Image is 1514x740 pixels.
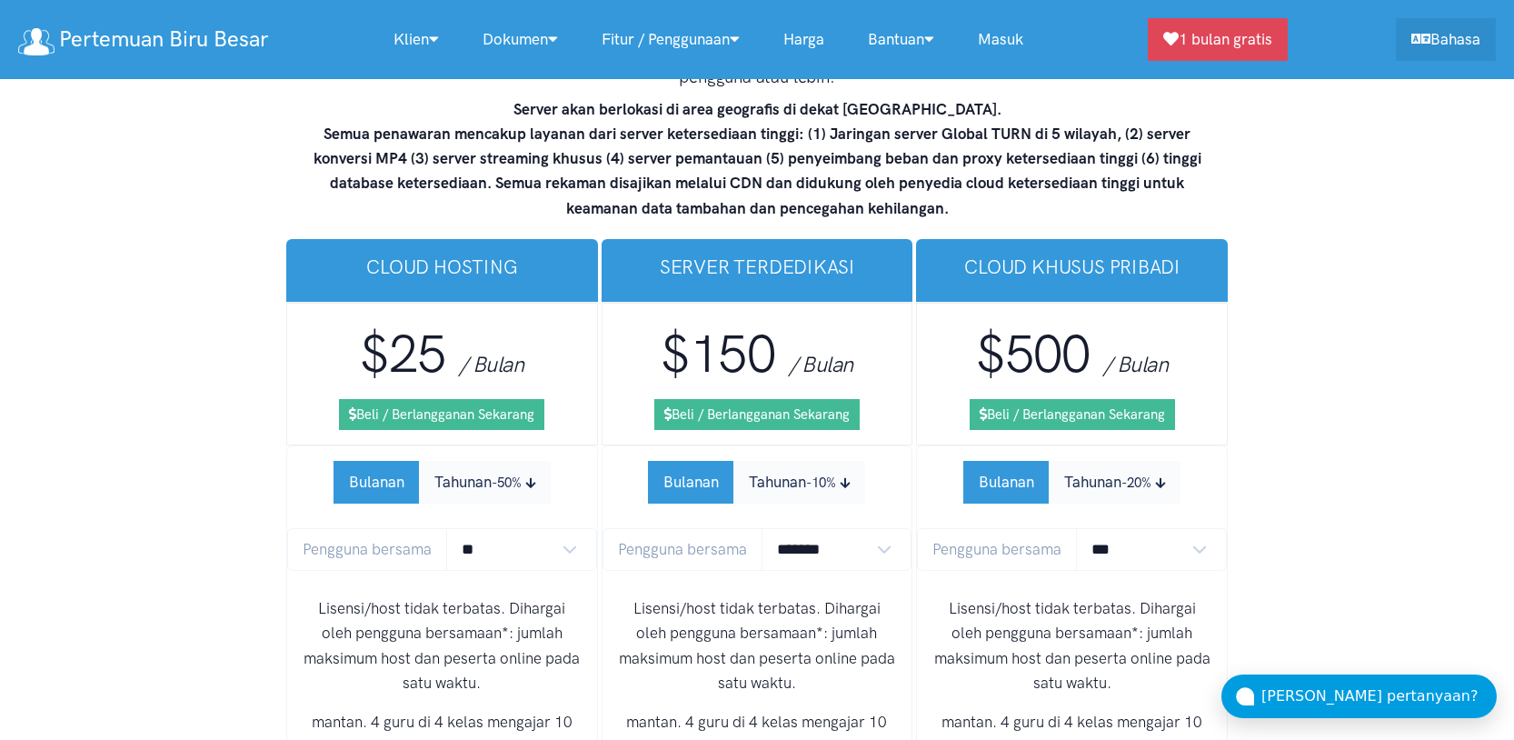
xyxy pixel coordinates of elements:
[334,461,420,504] button: Bulanan
[956,20,1045,59] a: Masuk
[917,528,1077,571] span: Pengguna bersama
[1221,675,1497,718] button: [PERSON_NAME] pertanyaan?
[762,20,846,59] a: Harga
[733,461,865,504] button: Tahunan-10%
[789,351,853,377] span: / Bulan
[339,399,544,430] a: Beli / Berlangganan Sekarang
[372,20,461,59] a: Klien
[1396,18,1496,61] a: Bahasa
[461,20,580,59] a: Dokumen
[18,20,268,59] a: Pertemuan Biru Besar
[616,254,899,280] h3: Server Terdedikasi
[1049,461,1180,504] button: Tahunan-20%
[580,20,762,59] a: Fitur / Penggunaan
[931,596,1212,695] p: Lisensi/host tidak terbatas. Dihargai oleh pengguna bersamaan*: jumlah maksimum host dan peserta ...
[648,461,734,504] button: Bulanan
[1103,351,1168,377] span: / Bulan
[661,323,775,385] span: $150
[301,254,583,280] h3: Cloud Hosting
[617,596,898,695] p: Lisensi/host tidak terbatas. Dihargai oleh pengguna bersamaan*: jumlah maksimum host dan peserta ...
[976,323,1091,385] span: $500
[459,351,523,377] span: / Bulan
[1148,18,1288,61] a: 1 bulan gratis
[287,528,447,571] span: Pengguna bersama
[334,461,551,504] div: Subscription Period
[1261,685,1497,708] div: [PERSON_NAME] pertanyaan?
[963,461,1050,504] button: Bulanan
[963,461,1180,504] div: Subscription Period
[648,461,865,504] div: Subscription Period
[806,475,836,491] small: -10%
[970,399,1175,430] a: Beli / Berlangganan Sekarang
[1121,475,1151,491] small: -20%
[314,100,1201,217] strong: Server akan berlokasi di area geografis di dekat [GEOGRAPHIC_DATA]. Semua penawaran mencakup laya...
[302,596,583,695] p: Lisensi/host tidak terbatas. Dihargai oleh pengguna bersamaan*: jumlah maksimum host dan peserta ...
[18,28,55,55] img: logo
[360,323,445,385] span: $25
[419,461,551,504] button: Tahunan-50%
[931,254,1213,280] h3: Cloud Khusus Pribadi
[603,528,762,571] span: Pengguna bersama
[492,475,522,491] small: -50%
[846,20,956,59] a: Bantuan
[654,399,860,430] a: Beli / Berlangganan Sekarang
